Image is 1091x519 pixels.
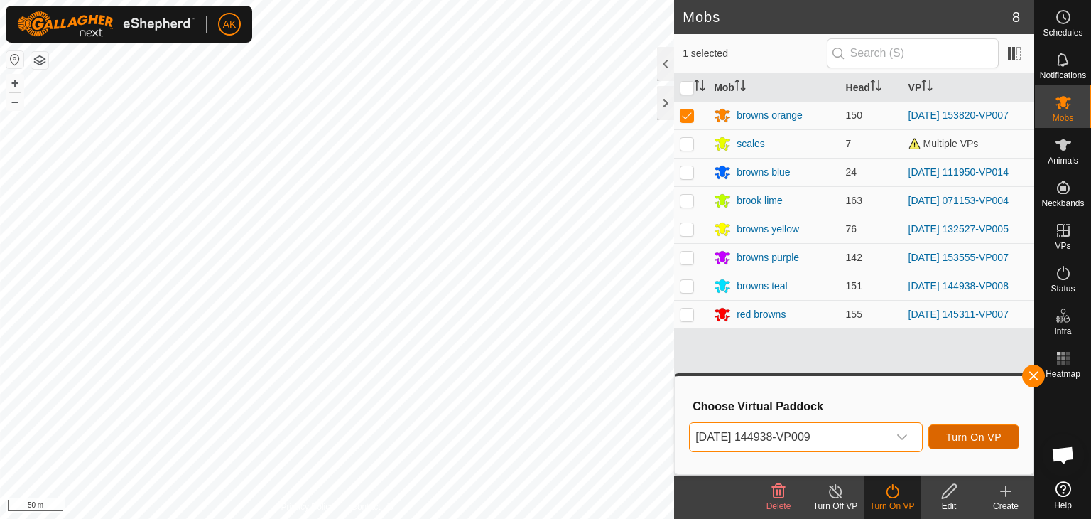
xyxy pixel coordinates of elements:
[6,93,23,110] button: –
[888,423,916,451] div: dropdown trigger
[846,223,857,235] span: 76
[908,252,1009,263] a: [DATE] 153555-VP007
[1053,114,1073,122] span: Mobs
[846,280,862,291] span: 151
[977,500,1034,513] div: Create
[737,279,788,294] div: browns teal
[921,500,977,513] div: Edit
[908,109,1009,121] a: [DATE] 153820-VP007
[1046,370,1080,378] span: Heatmap
[827,38,999,68] input: Search (S)
[903,74,1034,102] th: VP
[737,222,799,237] div: browns yellow
[864,500,921,513] div: Turn On VP
[31,52,48,69] button: Map Layers
[846,309,862,320] span: 155
[737,250,799,265] div: browns purple
[846,109,862,121] span: 150
[1054,501,1072,510] span: Help
[1054,327,1071,336] span: Infra
[908,309,1009,320] a: [DATE] 145311-VP007
[17,11,195,37] img: Gallagher Logo
[281,501,335,513] a: Privacy Policy
[1048,156,1078,165] span: Animals
[694,82,705,93] p-sorticon: Activate to sort
[737,165,791,180] div: browns blue
[1012,6,1020,28] span: 8
[737,307,786,322] div: red browns
[1051,284,1075,293] span: Status
[683,9,1012,26] h2: Mobs
[807,500,864,513] div: Turn Off VP
[928,424,1019,449] button: Turn On VP
[693,400,1019,413] h3: Choose Virtual Paddock
[908,280,1009,291] a: [DATE] 144938-VP008
[840,74,903,102] th: Head
[766,501,791,511] span: Delete
[737,137,765,151] div: scales
[737,193,783,208] div: brook lime
[6,75,23,92] button: +
[683,46,826,61] span: 1 selected
[1055,242,1070,250] span: VPs
[846,166,857,178] span: 24
[870,82,881,93] p-sorticon: Activate to sort
[1041,199,1084,208] span: Neckbands
[351,501,393,513] a: Contact Us
[1043,28,1082,37] span: Schedules
[921,82,933,93] p-sorticon: Activate to sort
[846,252,862,263] span: 142
[1040,71,1086,80] span: Notifications
[1042,434,1085,476] div: Open chat
[223,17,237,32] span: AK
[908,195,1009,206] a: [DATE] 071153-VP004
[846,195,862,206] span: 163
[737,108,803,123] div: browns orange
[690,423,888,451] span: 2025-09-06 144938-VP009
[846,138,852,149] span: 7
[708,74,840,102] th: Mob
[734,82,746,93] p-sorticon: Activate to sort
[946,432,1002,443] span: Turn On VP
[908,138,979,149] span: Multiple VPs
[908,223,1009,235] a: [DATE] 132527-VP005
[1035,476,1091,515] a: Help
[908,166,1009,178] a: [DATE] 111950-VP014
[6,51,23,68] button: Reset Map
